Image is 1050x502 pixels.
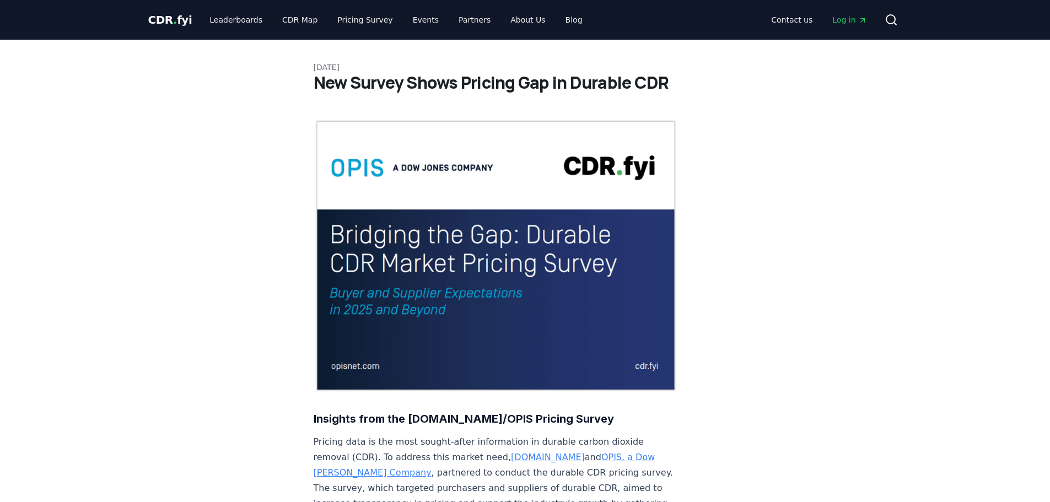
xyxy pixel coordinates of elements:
[148,13,192,26] span: CDR fyi
[314,62,737,73] p: [DATE]
[557,10,591,30] a: Blog
[173,13,177,26] span: .
[201,10,271,30] a: Leaderboards
[404,10,448,30] a: Events
[201,10,591,30] nav: Main
[314,119,679,392] img: blog post image
[502,10,554,30] a: About Us
[450,10,499,30] a: Partners
[762,10,821,30] a: Contact us
[823,10,875,30] a: Log in
[832,14,866,25] span: Log in
[314,73,737,93] h1: New Survey Shows Pricing Gap in Durable CDR
[314,412,614,425] strong: Insights from the [DOMAIN_NAME]/OPIS Pricing Survey
[148,12,192,28] a: CDR.fyi
[329,10,401,30] a: Pricing Survey
[273,10,326,30] a: CDR Map
[762,10,875,30] nav: Main
[511,452,585,462] a: [DOMAIN_NAME]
